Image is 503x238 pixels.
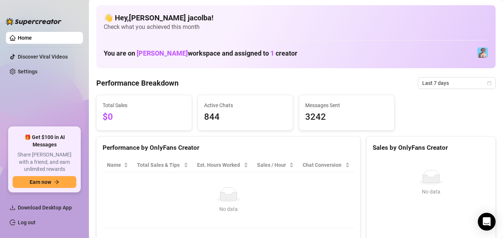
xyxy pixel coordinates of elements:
span: Messages Sent [305,101,388,109]
th: Sales / Hour [253,158,298,172]
a: Settings [18,69,37,75]
span: Chat Conversion [303,161,344,169]
div: Sales by OnlyFans Creator [373,143,489,153]
h4: 👋 Hey, [PERSON_NAME] jacolba ! [104,13,488,23]
th: Name [103,158,133,172]
div: Est. Hours Worked [197,161,243,169]
span: arrow-right [54,179,59,185]
div: No data [376,188,486,196]
span: Earn now [30,179,51,185]
th: Total Sales & Tips [133,158,192,172]
span: Active Chats [204,101,287,109]
a: Log out [18,219,36,225]
span: 🎁 Get $100 in AI Messages [13,134,76,148]
span: Check what you achieved this month [104,23,488,31]
span: 1 [270,49,274,57]
span: Total Sales [103,101,186,109]
div: Performance by OnlyFans Creator [103,143,354,153]
a: Discover Viral Videos [18,54,68,60]
span: $0 [103,110,186,124]
span: calendar [487,81,492,85]
span: download [10,205,16,211]
span: 844 [204,110,287,124]
span: Sales / Hour [257,161,288,169]
button: Earn nowarrow-right [13,176,76,188]
span: Name [107,161,122,169]
h4: Performance Breakdown [96,78,179,88]
th: Chat Conversion [298,158,354,172]
a: Home [18,35,32,41]
div: Open Intercom Messenger [478,213,496,231]
img: logo-BBDzfeDw.svg [6,18,61,25]
span: Total Sales & Tips [137,161,182,169]
span: [PERSON_NAME] [137,49,188,57]
span: 3242 [305,110,388,124]
span: Last 7 days [422,77,491,89]
span: Share [PERSON_NAME] with a friend, and earn unlimited rewards [13,151,76,173]
h1: You are on workspace and assigned to creator [104,49,297,57]
img: Vanessa [477,47,488,58]
div: No data [110,205,347,213]
span: Download Desktop App [18,205,72,211]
